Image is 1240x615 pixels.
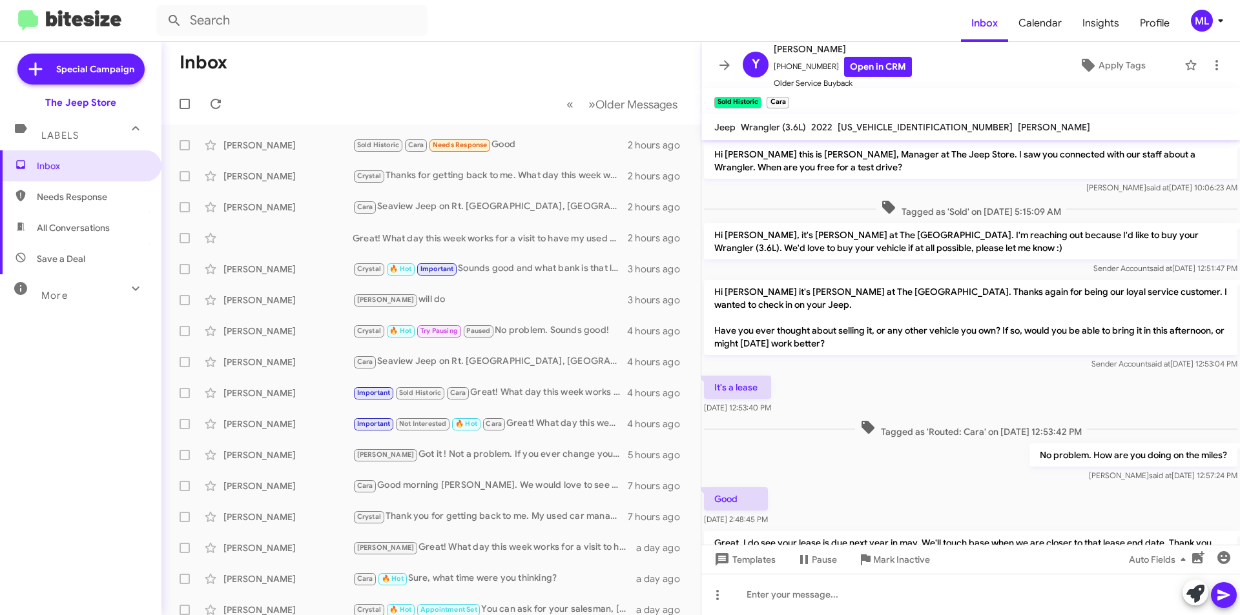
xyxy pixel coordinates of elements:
[41,130,79,141] span: Labels
[353,137,628,152] div: Good
[353,478,628,493] div: Good morning [PERSON_NAME]. We would love to see the RAM. What day this week works for an apprais...
[223,139,353,152] div: [PERSON_NAME]
[353,354,627,369] div: Seaview Jeep on Rt. [GEOGRAPHIC_DATA], [GEOGRAPHIC_DATA]. Right next to the entrance to the [GEOG...
[628,232,690,245] div: 2 hours ago
[357,419,391,428] span: Important
[628,139,690,152] div: 2 hours ago
[389,605,411,614] span: 🔥 Hot
[357,296,415,304] span: [PERSON_NAME]
[420,265,454,273] span: Important
[353,385,627,400] div: Great! What day this week works for a visit with my used car manager, [PERSON_NAME], for a physic...
[628,510,690,523] div: 7 hours ago
[357,358,373,366] span: Cara
[741,121,806,133] span: Wrangler (3.6L)
[45,96,116,109] div: The Jeep Store
[223,294,353,307] div: [PERSON_NAME]
[223,572,353,585] div: [PERSON_NAME]
[420,327,458,335] span: Try Pausing
[223,356,353,368] div: [PERSON_NAME]
[41,290,68,301] span: More
[223,479,353,492] div: [PERSON_NAME]
[223,263,353,276] div: [PERSON_NAME]
[714,121,736,133] span: Jeep
[357,450,415,459] span: [PERSON_NAME]
[486,419,502,428] span: Cara
[628,449,690,461] div: 5 hours ago
[704,376,771,399] p: It's a lease
[223,510,353,523] div: [PERSON_NAME]
[714,97,761,108] small: Sold Historic
[701,548,786,571] button: Templates
[636,541,690,554] div: a day ago
[180,52,227,73] h1: Inbox
[774,41,912,57] span: [PERSON_NAME]
[628,170,690,183] div: 2 hours ago
[1018,121,1090,133] span: [PERSON_NAME]
[357,605,381,614] span: Crystal
[433,141,488,149] span: Needs Response
[1130,5,1180,42] a: Profile
[1086,183,1237,192] span: [PERSON_NAME] [DATE] 10:06:23 AM
[357,512,381,521] span: Crystal
[1180,10,1226,32] button: ML
[1119,548,1201,571] button: Auto Fields
[353,323,627,338] div: No problem. Sounds good!
[704,280,1237,355] p: Hi [PERSON_NAME] it's [PERSON_NAME] at The [GEOGRAPHIC_DATA]. Thanks again for being our loyal se...
[420,605,477,614] span: Appointment Set
[357,203,373,211] span: Cara
[357,172,381,180] span: Crystal
[704,531,1237,567] p: Great, I do see your lease is due next year in may. We'll touch base when we are closer to that l...
[774,77,912,90] span: Older Service Buyback
[353,571,636,586] div: Sure, what time were you thinking?
[37,159,147,172] span: Inbox
[223,325,353,338] div: [PERSON_NAME]
[357,388,391,397] span: Important
[1046,54,1178,77] button: Apply Tags
[961,5,1008,42] a: Inbox
[1089,470,1237,480] span: [PERSON_NAME] [DATE] 12:57:24 PM
[223,170,353,183] div: [PERSON_NAME]
[628,201,690,214] div: 2 hours ago
[1091,359,1237,368] span: Sender Account [DATE] 12:53:04 PM
[353,509,628,524] div: Thank you for getting back to me. My used car manager, [PERSON_NAME], would need to physically se...
[636,572,690,585] div: a day ago
[812,548,837,571] span: Pause
[767,97,789,108] small: Cara
[628,479,690,492] div: 7 hours ago
[559,91,581,117] button: Previous
[466,327,490,335] span: Paused
[1099,54,1146,77] span: Apply Tags
[450,388,466,397] span: Cara
[811,121,832,133] span: 2022
[1148,359,1170,368] span: said at
[838,121,1013,133] span: [US_VEHICLE_IDENTIFICATION_NUMBER]
[223,541,353,554] div: [PERSON_NAME]
[627,387,690,399] div: 4 hours ago
[223,449,353,461] div: [PERSON_NAME]
[37,221,110,234] span: All Conversations
[389,265,411,273] span: 🔥 Hot
[357,481,373,490] span: Cara
[627,418,690,430] div: 4 hours ago
[389,327,411,335] span: 🔥 Hot
[627,356,690,368] div: 4 hours ago
[588,96,595,112] span: »
[752,54,760,75] span: Y
[1191,10,1213,32] div: ML
[774,57,912,77] span: [PHONE_NUMBER]
[223,387,353,399] div: [PERSON_NAME]
[566,96,573,112] span: «
[17,54,145,85] a: Special Campaign
[56,63,134,76] span: Special Campaign
[704,223,1237,259] p: Hi [PERSON_NAME], it's [PERSON_NAME] at The [GEOGRAPHIC_DATA]. I'm reaching out because I'd like ...
[353,199,628,214] div: Seaview Jeep on Rt. [GEOGRAPHIC_DATA], [GEOGRAPHIC_DATA]. Right next to the entrance to the [GEOG...
[382,574,404,583] span: 🔥 Hot
[1093,263,1237,273] span: Sender Account [DATE] 12:51:47 PM
[353,168,628,183] div: Thanks for getting back to me. What day this week works for a visit to have my used car manager, ...
[855,419,1087,438] span: Tagged as 'Routed: Cara' on [DATE] 12:53:42 PM
[357,543,415,552] span: [PERSON_NAME]
[353,261,628,276] div: Sounds good and what bank is that lease thru?
[627,325,690,338] div: 4 hours ago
